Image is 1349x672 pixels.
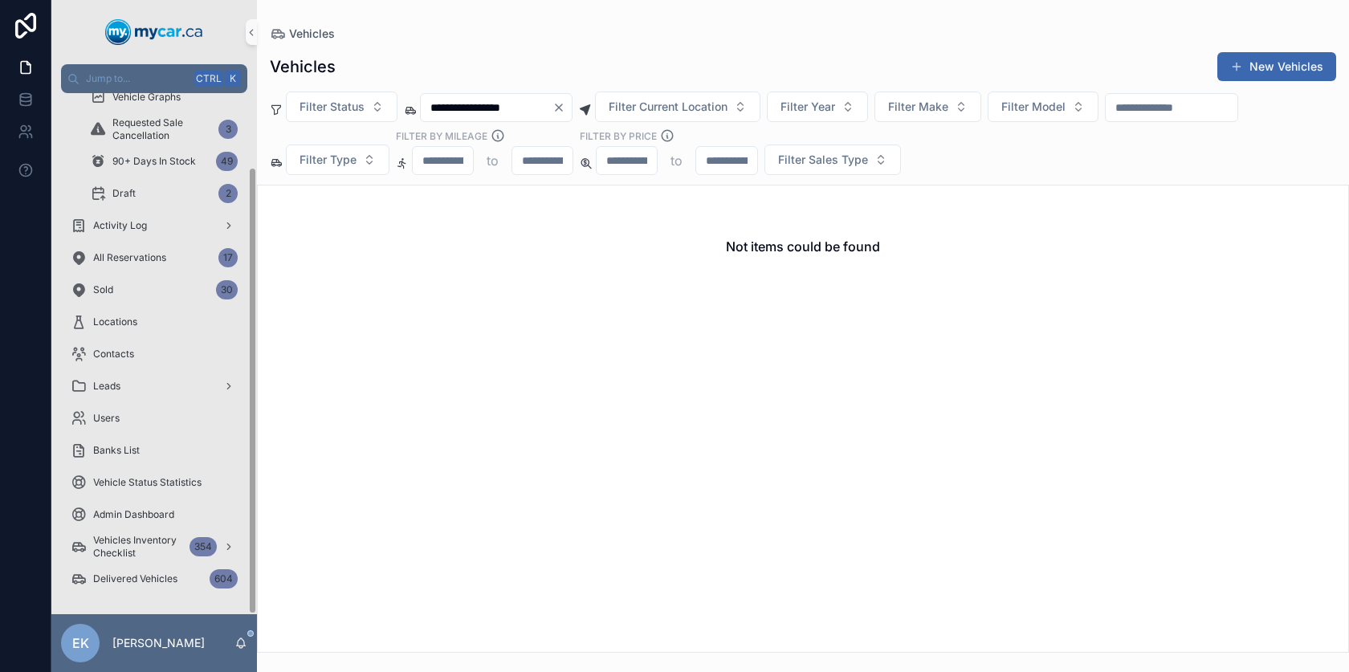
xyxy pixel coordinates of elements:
span: Contacts [93,348,134,360]
span: Locations [93,316,137,328]
div: 354 [190,537,217,556]
button: Select Button [286,145,389,175]
h2: Not items could be found [726,237,880,256]
button: Select Button [988,92,1098,122]
a: Admin Dashboard [61,500,247,529]
a: Vehicles [270,26,335,42]
button: Select Button [764,145,901,175]
a: Leads [61,372,247,401]
span: Vehicle Graphs [112,91,181,104]
a: Requested Sale Cancellation3 [80,115,247,144]
img: App logo [105,19,203,45]
a: 90+ Days In Stock49 [80,147,247,176]
span: All Reservations [93,251,166,264]
span: Requested Sale Cancellation [112,116,212,142]
a: Delivered Vehicles604 [61,564,247,593]
span: Filter Make [888,99,948,115]
span: Filter Type [300,152,357,168]
p: [PERSON_NAME] [112,635,205,651]
span: K [226,72,239,85]
a: Sold30 [61,275,247,304]
a: Vehicle Status Statistics [61,468,247,497]
a: All Reservations17 [61,243,247,272]
span: Banks List [93,444,140,457]
span: Vehicles [289,26,335,42]
button: Select Button [595,92,760,122]
label: FILTER BY PRICE [580,128,657,143]
span: Vehicles Inventory Checklist [93,534,183,560]
label: Filter By Mileage [396,128,487,143]
span: Jump to... [86,72,188,85]
button: Select Button [767,92,868,122]
a: Locations [61,307,247,336]
span: Filter Sales Type [778,152,868,168]
span: Sold [93,283,113,296]
button: Clear [552,101,572,114]
span: Admin Dashboard [93,508,174,521]
button: Select Button [286,92,397,122]
span: Vehicle Status Statistics [93,476,202,489]
span: Ctrl [194,71,223,87]
span: Filter Status [300,99,365,115]
div: 30 [216,280,238,299]
span: Filter Year [780,99,835,115]
span: EK [72,633,89,653]
p: to [487,151,499,170]
a: Activity Log [61,211,247,240]
a: Contacts [61,340,247,369]
div: 49 [216,152,238,171]
span: Draft [112,187,136,200]
button: Select Button [874,92,981,122]
span: 90+ Days In Stock [112,155,196,168]
span: Delivered Vehicles [93,572,177,585]
span: Leads [93,380,120,393]
h1: Vehicles [270,55,336,78]
button: New Vehicles [1217,52,1336,81]
a: Draft2 [80,179,247,208]
div: scrollable content [51,93,257,614]
div: 17 [218,248,238,267]
span: Filter Model [1001,99,1066,115]
a: Vehicles Inventory Checklist354 [61,532,247,561]
a: Users [61,404,247,433]
a: Vehicle Graphs [80,83,247,112]
span: Filter Current Location [609,99,727,115]
div: 604 [210,569,238,589]
span: Activity Log [93,219,147,232]
a: Banks List [61,436,247,465]
button: Jump to...CtrlK [61,64,247,93]
div: 2 [218,184,238,203]
div: 3 [218,120,238,139]
p: to [670,151,683,170]
span: Users [93,412,120,425]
